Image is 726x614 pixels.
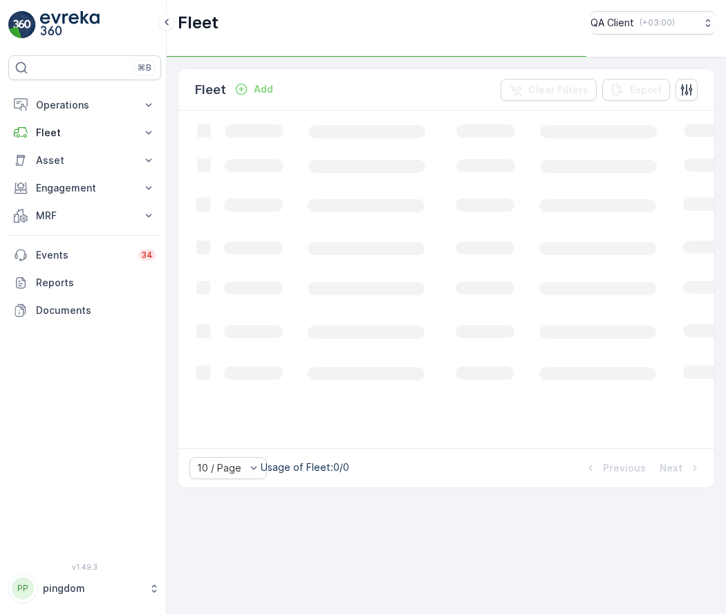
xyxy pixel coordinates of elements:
[178,12,218,34] p: Fleet
[138,62,151,73] p: ⌘B
[8,147,161,174] button: Asset
[8,297,161,324] a: Documents
[195,80,226,100] p: Fleet
[8,11,36,39] img: logo
[36,98,133,112] p: Operations
[254,82,273,96] p: Add
[36,248,130,262] p: Events
[8,119,161,147] button: Fleet
[590,11,715,35] button: QA Client(+03:00)
[528,83,588,97] p: Clear Filters
[43,582,142,595] p: pingdom
[8,174,161,202] button: Engagement
[658,460,703,476] button: Next
[8,269,161,297] a: Reports
[8,91,161,119] button: Operations
[8,563,161,571] span: v 1.49.3
[36,276,156,290] p: Reports
[36,209,133,223] p: MRF
[36,304,156,317] p: Documents
[8,574,161,603] button: PPpingdom
[8,202,161,230] button: MRF
[12,577,34,599] div: PP
[261,461,349,474] p: Usage of Fleet : 0/0
[40,11,100,39] img: logo_light-DOdMpM7g.png
[36,181,133,195] p: Engagement
[229,81,279,97] button: Add
[8,241,161,269] a: Events34
[36,126,133,140] p: Fleet
[602,79,670,101] button: Export
[630,83,662,97] p: Export
[640,17,675,28] p: ( +03:00 )
[36,153,133,167] p: Asset
[141,250,153,261] p: 34
[660,461,682,475] p: Next
[590,16,634,30] p: QA Client
[603,461,646,475] p: Previous
[582,460,647,476] button: Previous
[501,79,597,101] button: Clear Filters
